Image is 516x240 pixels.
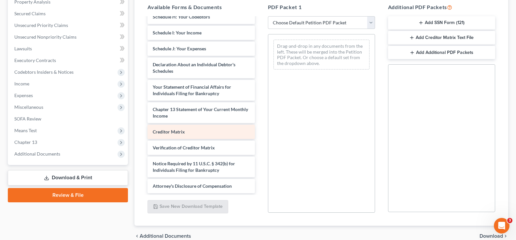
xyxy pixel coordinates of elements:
span: Chapter 13 Statement of Your Current Monthly Income [153,107,248,119]
span: Unsecured Priority Claims [14,22,68,28]
span: Notice Required by 11 U.S.C. § 342(b) for Individuals Filing for Bankruptcy [153,161,235,173]
span: Additional Documents [14,151,60,157]
div: Drag-and-drop in any documents from the left. These will be merged into the Petition PDF Packet. ... [273,40,370,69]
span: Lawsuits [14,46,32,51]
span: Schedule J: Your Expenses [153,46,206,51]
span: 3 [507,218,512,223]
a: SOFA Review [9,113,128,125]
button: Save New Download Template [147,200,228,214]
iframe: Intercom live chat [494,218,509,234]
h5: Available Forms & Documents [147,3,255,11]
i: chevron_left [134,234,140,239]
span: Creditor Matrix [153,129,185,134]
span: Codebtors Insiders & Notices [14,69,74,75]
span: Unsecured Nonpriority Claims [14,34,77,40]
span: Income [14,81,29,86]
span: Attorney's Disclosure of Compensation [153,183,232,189]
span: Expenses [14,93,33,98]
a: Lawsuits [9,43,128,55]
span: Chapter 13 [14,139,37,145]
a: Unsecured Nonpriority Claims [9,31,128,43]
button: Download chevron_right [480,234,508,239]
a: chevron_left Additional Documents [134,234,191,239]
a: Review & File [8,188,128,202]
span: Declaration About an Individual Debtor's Schedules [153,62,235,74]
span: Download [480,234,503,239]
button: Add Creditor Matrix Text File [388,31,495,44]
span: Secured Claims [14,11,46,16]
h5: Additional PDF Packets [388,3,495,11]
button: Add SSN Form (121) [388,16,495,30]
i: chevron_right [503,234,508,239]
h5: PDF Packet 1 [268,3,375,11]
span: SOFA Review [14,116,41,121]
span: Verification of Creditor Matrix [153,145,215,150]
a: Executory Contracts [9,55,128,66]
span: Means Test [14,128,37,133]
button: Add Additional PDF Packets [388,46,495,59]
span: Additional Documents [140,234,191,239]
span: Schedule I: Your Income [153,30,202,35]
a: Secured Claims [9,8,128,19]
span: Your Statement of Financial Affairs for Individuals Filing for Bankruptcy [153,84,231,96]
span: Miscellaneous [14,104,43,110]
a: Unsecured Priority Claims [9,19,128,31]
a: Download & Print [8,170,128,185]
span: Executory Contracts [14,57,56,63]
span: Schedule H: Your Codebtors [153,14,210,19]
